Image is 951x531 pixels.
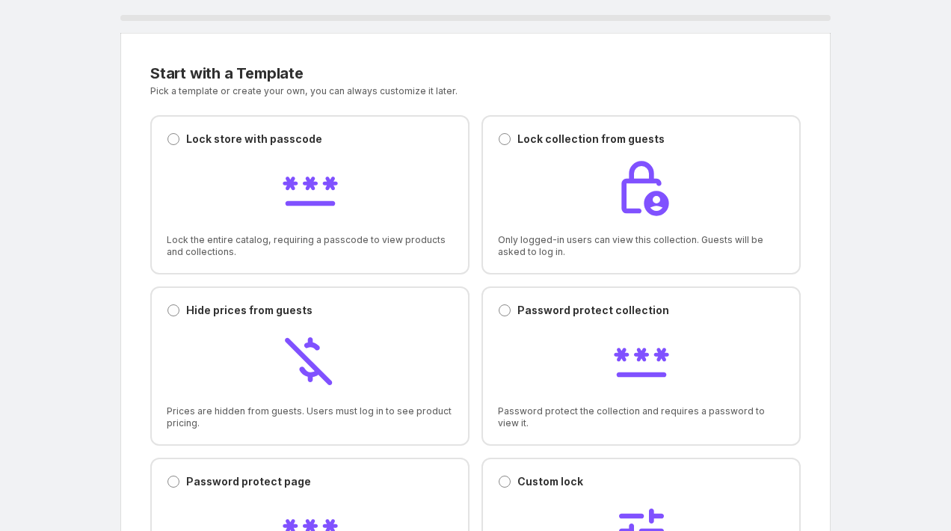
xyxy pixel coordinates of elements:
[150,64,304,82] span: Start with a Template
[186,132,322,147] p: Lock store with passcode
[186,303,313,318] p: Hide prices from guests
[517,303,669,318] p: Password protect collection
[280,330,340,390] img: Hide prices from guests
[186,474,311,489] p: Password protect page
[517,474,583,489] p: Custom lock
[150,85,624,97] p: Pick a template or create your own, you can always customize it later.
[517,132,665,147] p: Lock collection from guests
[280,159,340,218] img: Lock store with passcode
[612,330,671,390] img: Password protect collection
[167,405,453,429] span: Prices are hidden from guests. Users must log in to see product pricing.
[498,234,784,258] span: Only logged-in users can view this collection. Guests will be asked to log in.
[167,234,453,258] span: Lock the entire catalog, requiring a passcode to view products and collections.
[498,405,784,429] span: Password protect the collection and requires a password to view it.
[612,159,671,218] img: Lock collection from guests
